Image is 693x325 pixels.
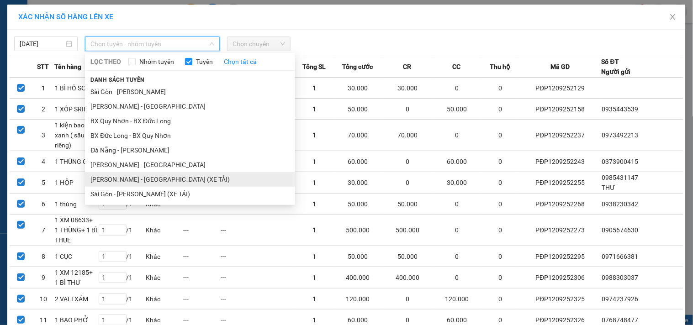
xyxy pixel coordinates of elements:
[54,62,81,72] span: Tên hàng
[296,78,333,99] td: 1
[383,194,432,215] td: 50.000
[54,172,98,194] td: 1 HỘP
[481,172,519,194] td: 0
[519,120,602,151] td: PĐP1209252237
[220,246,296,267] td: ---
[296,194,333,215] td: 1
[85,76,150,84] span: Danh sách tuyến
[481,194,519,215] td: 0
[602,158,639,165] span: 0373900415
[602,253,639,260] span: 0971666381
[20,39,64,49] input: 12/09/2025
[519,194,602,215] td: PĐP1209252268
[296,288,333,309] td: 1
[54,267,98,288] td: 1 XM 12185+ 1 BÌ THƯ
[519,267,602,288] td: PĐP1209252306
[183,267,220,288] td: ---
[481,246,519,267] td: 0
[519,78,602,99] td: PĐP1209252129
[602,105,639,113] span: 0935443539
[343,62,373,72] span: Tổng cước
[54,99,98,120] td: 1 XỐP SRIENG
[220,267,296,288] td: ---
[333,172,383,194] td: 30.000
[32,151,54,172] td: 4
[183,215,220,246] td: ---
[481,120,519,151] td: 0
[333,78,383,99] td: 30.000
[54,215,98,246] td: 1 XM 08633+ 1 THÙNG+ 1 BÌ THUE
[383,151,432,172] td: 0
[602,131,639,139] span: 0973492213
[669,13,677,21] span: close
[54,151,98,172] td: 1 THÙNG GIẤY
[54,246,98,267] td: 1 CỤC
[85,128,295,143] li: BX Đức Long - BX Quy Nhơn
[296,246,333,267] td: 1
[85,84,295,99] li: Sài Gòn - [PERSON_NAME]
[85,172,295,187] li: [PERSON_NAME] - [GEOGRAPHIC_DATA] (XE TẢI)
[453,62,461,72] span: CC
[85,114,295,128] li: BX Quy Nhơn - BX Đức Long
[481,99,519,120] td: 0
[602,316,639,324] span: 0768748477
[145,288,183,309] td: Khác
[333,267,383,288] td: 400.000
[432,151,481,172] td: 60.000
[224,57,257,67] a: Chọn tất cả
[32,288,54,309] td: 10
[85,99,295,114] li: [PERSON_NAME] - [GEOGRAPHIC_DATA]
[490,62,510,72] span: Thu hộ
[183,246,220,267] td: ---
[481,288,519,309] td: 0
[37,62,49,72] span: STT
[333,151,383,172] td: 60.000
[660,5,686,30] button: Close
[98,215,145,246] td: / 1
[296,120,333,151] td: 1
[85,187,295,201] li: Sài Gòn - [PERSON_NAME] (XE TẢI)
[481,151,519,172] td: 0
[383,172,432,194] td: 0
[54,288,98,309] td: 2 VALI XÁM
[220,288,296,309] td: ---
[602,184,616,191] span: THƯ
[602,200,639,208] span: 0938230342
[550,62,570,72] span: Mã GD
[183,288,220,309] td: ---
[519,246,602,267] td: PĐP1209252295
[85,157,295,172] li: [PERSON_NAME] - [GEOGRAPHIC_DATA]
[383,215,432,246] td: 500.000
[233,37,285,51] span: Chọn chuyến
[296,215,333,246] td: 1
[98,246,145,267] td: / 1
[303,62,326,72] span: Tổng SL
[220,215,296,246] td: ---
[333,288,383,309] td: 120.000
[32,172,54,194] td: 5
[32,215,54,246] td: 7
[519,172,602,194] td: PĐP1209252255
[333,99,383,120] td: 50.000
[602,295,639,303] span: 0974237926
[296,267,333,288] td: 1
[519,99,602,120] td: PĐP1209252158
[383,267,432,288] td: 400.000
[519,151,602,172] td: PĐP1209252243
[90,57,121,67] span: LỌC THEO
[602,174,639,181] span: 0985431147
[296,151,333,172] td: 1
[90,37,214,51] span: Chọn tuyến - nhóm tuyến
[98,288,145,309] td: / 1
[54,120,98,151] td: 1 kiện bao xanh ( sầu riêng)
[432,267,481,288] td: 0
[98,267,145,288] td: / 1
[432,194,481,215] td: 0
[383,120,432,151] td: 70.000
[432,288,481,309] td: 120.000
[136,57,178,67] span: Nhóm tuyến
[54,194,98,215] td: 1 thùng
[383,246,432,267] td: 50.000
[18,12,113,21] span: XÁC NHẬN SỐ HÀNG LÊN XE
[403,62,412,72] span: CR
